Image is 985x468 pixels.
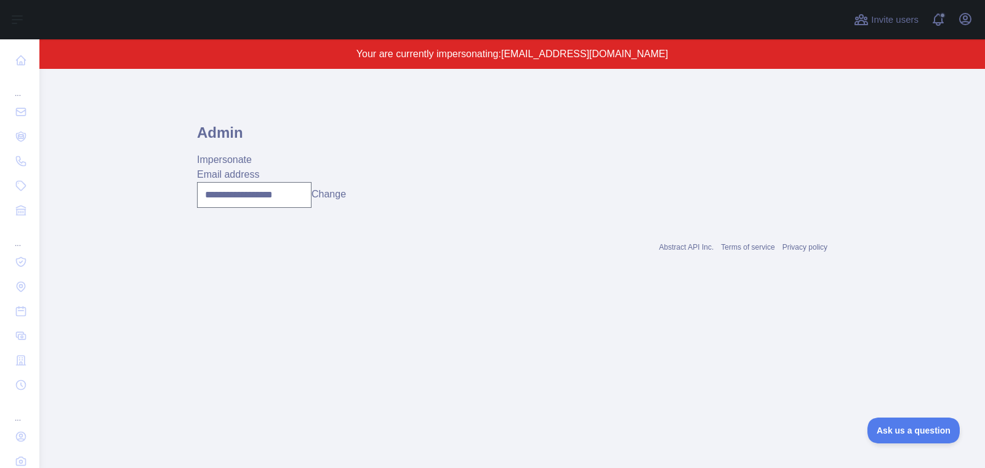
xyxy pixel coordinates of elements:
button: Invite users [851,10,921,30]
div: ... [10,224,30,248]
a: Privacy policy [782,243,827,252]
div: Impersonate [197,153,827,167]
button: Change [312,187,346,202]
a: Terms of service [721,243,774,252]
span: [EMAIL_ADDRESS][DOMAIN_NAME] [501,49,668,59]
a: Abstract API Inc. [659,243,714,252]
div: ... [10,399,30,423]
iframe: Toggle Customer Support [867,418,960,443]
div: ... [10,74,30,98]
span: Invite users [871,13,919,27]
label: Email address [197,169,259,180]
h1: Admin [197,123,827,153]
span: Your are currently impersonating: [356,49,501,59]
